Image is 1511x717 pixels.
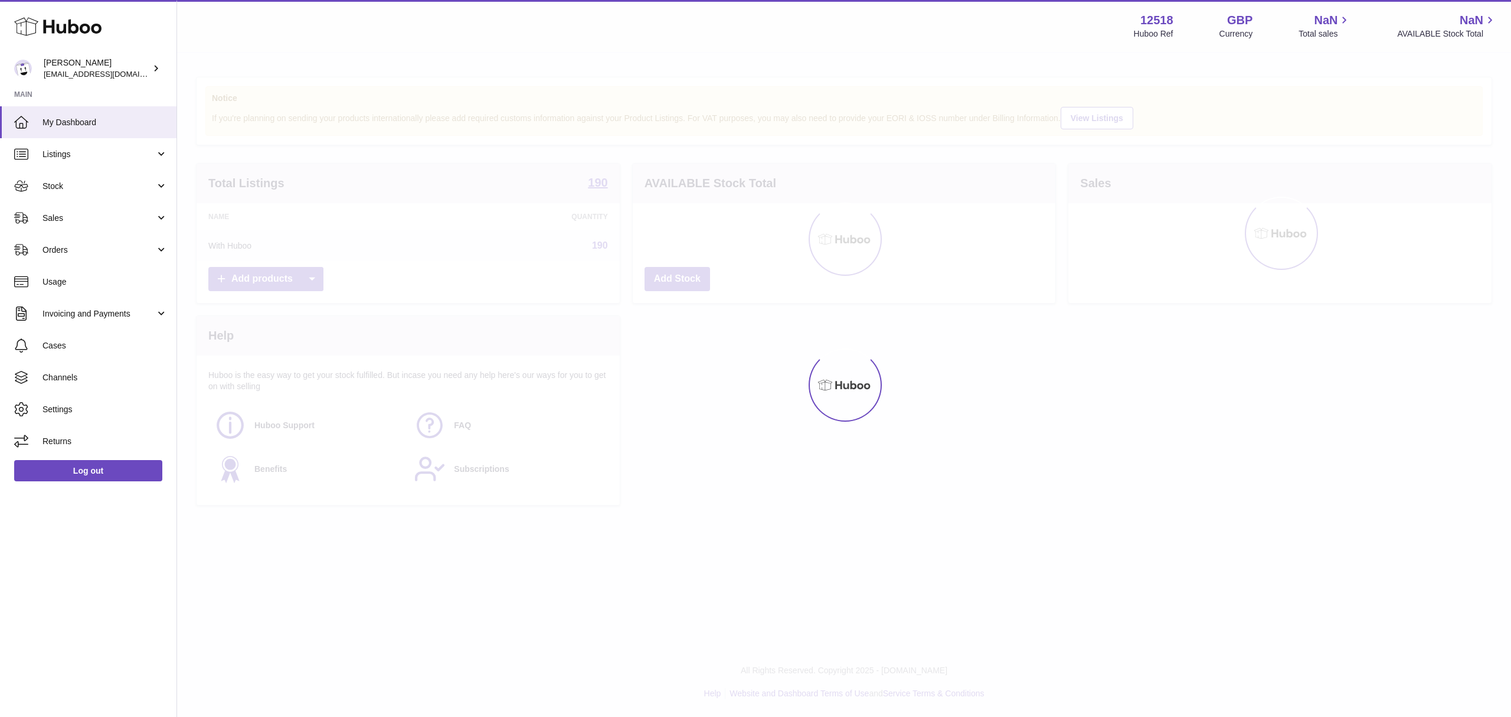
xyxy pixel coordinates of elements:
span: Invoicing and Payments [42,308,155,320]
a: Log out [14,460,162,481]
span: NaN [1314,12,1337,28]
span: Stock [42,181,155,192]
strong: 12518 [1140,12,1173,28]
span: NaN [1460,12,1483,28]
span: Listings [42,149,155,160]
span: Returns [42,436,168,447]
span: [EMAIL_ADDRESS][DOMAIN_NAME] [44,69,174,79]
img: internalAdmin-12518@internal.huboo.com [14,60,32,77]
span: Channels [42,372,168,383]
span: Total sales [1299,28,1351,40]
span: Orders [42,245,155,256]
a: NaN AVAILABLE Stock Total [1397,12,1497,40]
div: Huboo Ref [1134,28,1173,40]
div: [PERSON_NAME] [44,57,150,80]
span: AVAILABLE Stock Total [1397,28,1497,40]
div: Currency [1219,28,1253,40]
span: Sales [42,213,155,224]
span: Settings [42,404,168,415]
span: Cases [42,340,168,351]
a: NaN Total sales [1299,12,1351,40]
span: My Dashboard [42,117,168,128]
strong: GBP [1227,12,1252,28]
span: Usage [42,276,168,288]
